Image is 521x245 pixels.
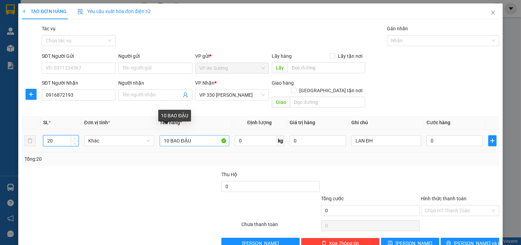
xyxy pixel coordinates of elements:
[221,172,237,177] span: Thu Hộ
[71,141,78,146] span: Decrease Value
[349,116,424,129] th: Ghi chú
[26,47,29,55] span: 0
[73,141,77,146] span: down
[290,135,346,146] input: 0
[290,120,315,125] span: Giá trị hàng
[14,39,18,46] span: 0
[118,79,192,87] div: Người nhận
[84,120,110,125] span: Đơn vị tính
[42,52,116,60] div: SĐT Người Gửi
[272,97,290,108] span: Giao
[272,53,292,59] span: Lấy hàng
[247,120,272,125] span: Định lượng
[183,92,188,98] span: user-add
[118,52,192,60] div: Người gửi
[272,80,294,86] span: Giao hàng
[2,47,24,55] span: Thu hộ:
[321,196,344,201] span: Tổng cước
[351,135,421,146] input: Ghi Chú
[3,4,51,19] p: Gửi:
[52,29,64,36] span: Giao:
[3,4,32,19] span: VP An Sương
[158,110,191,121] div: 10 BAO ĐẬU
[43,120,49,125] span: SL
[387,26,408,31] label: Gán nhãn
[199,90,265,100] span: VP 330 Lê Duẫn
[13,29,35,36] span: VP Q12
[490,10,496,15] span: close
[42,26,56,31] label: Tác vụ
[42,79,116,87] div: SĐT Người Nhận
[22,9,67,14] span: TẠO ĐƠN HÀNG
[3,29,35,36] span: Lấy:
[22,9,27,14] span: plus
[78,9,83,14] img: icon
[3,20,41,28] span: 0902720596
[241,221,321,233] div: Chưa thanh toán
[52,21,90,28] span: 0914222421
[288,62,365,73] input: Dọc đường
[52,4,101,20] p: Nhận:
[88,136,150,146] span: Khác
[2,39,12,46] span: CR:
[52,4,101,20] span: VP 330 [PERSON_NAME]
[290,97,365,108] input: Dọc đường
[277,135,284,146] span: kg
[71,136,78,141] span: Increase Value
[427,120,450,125] span: Cước hàng
[335,52,365,60] span: Lấy tận nơi
[160,135,230,146] input: VD: Bàn, Ghế
[26,92,36,97] span: plus
[78,9,150,14] span: Yêu cầu xuất hóa đơn điện tử
[488,135,497,146] button: plus
[24,155,201,163] div: Tổng: 20
[195,52,269,60] div: VP gửi
[272,62,288,73] span: Lấy
[489,138,496,143] span: plus
[483,3,503,23] button: Close
[26,89,37,100] button: plus
[195,80,214,86] span: VP Nhận
[24,135,36,146] button: delete
[73,137,77,141] span: up
[297,87,365,94] span: [GEOGRAPHIC_DATA] tận nơi
[199,63,265,73] span: VP An Sương
[29,39,54,46] span: 100.000
[421,196,467,201] label: Hình thức thanh toán
[18,39,28,46] span: CC:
